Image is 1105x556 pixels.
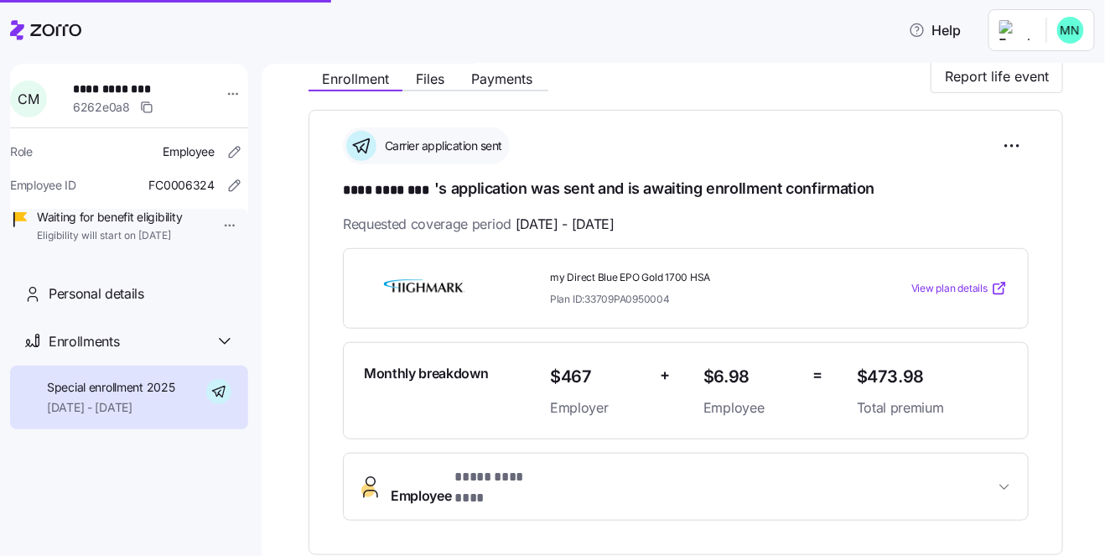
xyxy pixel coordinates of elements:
[471,72,532,86] span: Payments
[895,13,975,47] button: Help
[703,363,800,391] span: $6.98
[999,20,1033,40] img: Employer logo
[343,214,615,235] span: Requested coverage period
[37,209,182,226] span: Waiting for benefit eligibility
[73,99,130,116] span: 6262e0a8
[37,229,182,243] span: Eligibility will start on [DATE]
[49,283,144,304] span: Personal details
[550,363,646,391] span: $467
[10,143,33,160] span: Role
[516,214,615,235] span: [DATE] - [DATE]
[945,66,1049,86] span: Report life event
[322,72,389,86] span: Enrollment
[149,177,215,194] span: FC0006324
[18,92,39,106] span: C M
[47,379,175,396] span: Special enrollment 2025
[343,178,1029,201] h1: 's application was sent and is awaiting enrollment confirmation
[10,177,76,194] span: Employee ID
[550,292,670,306] span: Plan ID: 33709PA0950004
[49,331,119,352] span: Enrollments
[380,138,502,154] span: Carrier application sent
[703,398,800,418] span: Employee
[391,467,552,507] span: Employee
[550,398,646,418] span: Employer
[163,143,215,160] span: Employee
[931,60,1063,93] button: Report life event
[1057,17,1084,44] img: b0ee0d05d7ad5b312d7e0d752ccfd4ca
[550,271,843,285] span: my Direct Blue EPO Gold 1700 HSA
[364,363,489,384] span: Monthly breakdown
[909,20,962,40] span: Help
[660,363,670,387] span: +
[857,398,1008,418] span: Total premium
[813,363,823,387] span: =
[857,363,1008,391] span: $473.98
[911,281,988,297] span: View plan details
[911,280,1008,297] a: View plan details
[364,269,485,308] img: Highmark BlueCross BlueShield
[47,399,175,416] span: [DATE] - [DATE]
[416,72,444,86] span: Files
